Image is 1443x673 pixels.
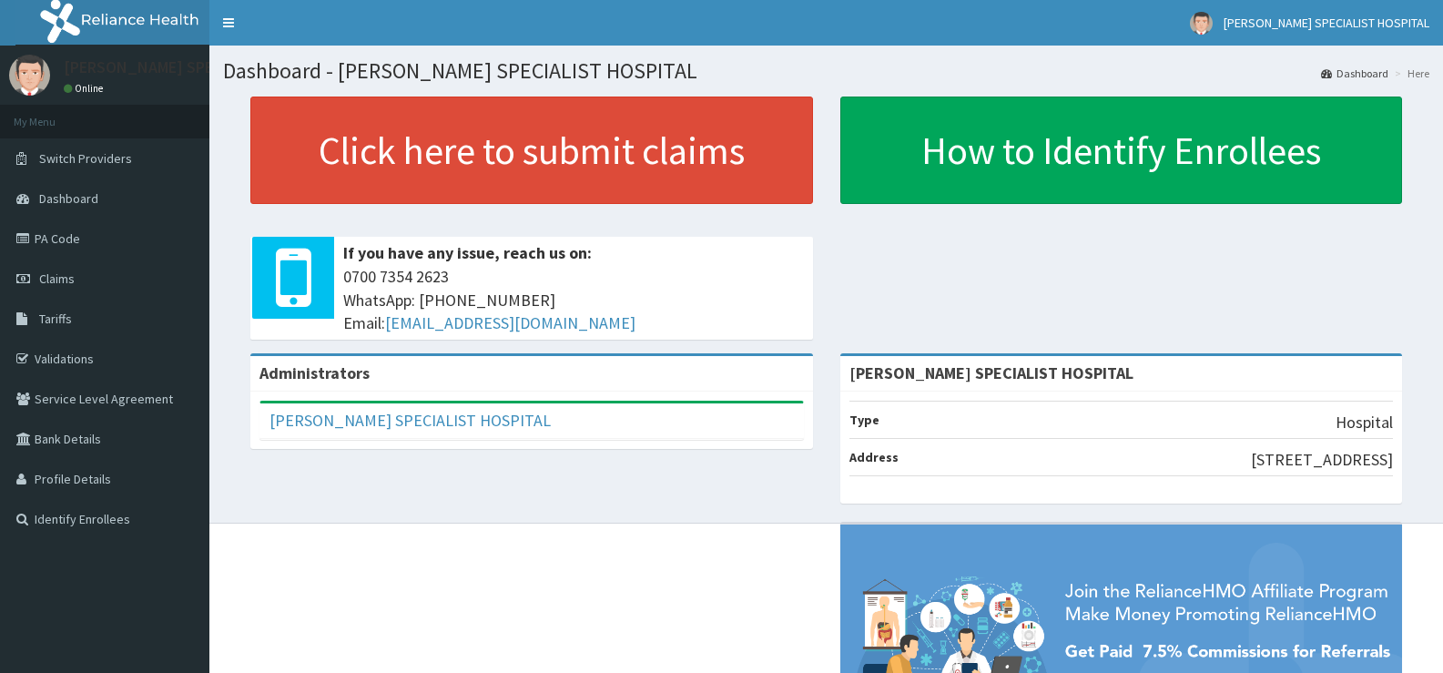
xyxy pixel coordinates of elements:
span: Dashboard [39,190,98,207]
span: 0700 7354 2623 WhatsApp: [PHONE_NUMBER] Email: [343,265,804,335]
a: Online [64,82,107,95]
span: Switch Providers [39,150,132,167]
h1: Dashboard - [PERSON_NAME] SPECIALIST HOSPITAL [223,59,1429,83]
a: Dashboard [1321,66,1388,81]
img: User Image [9,55,50,96]
span: Tariffs [39,311,72,327]
b: Address [849,449,899,465]
span: [PERSON_NAME] SPECIALIST HOSPITAL [1224,15,1429,31]
li: Here [1390,66,1429,81]
p: [PERSON_NAME] SPECIALIST HOSPITAL [64,59,342,76]
b: If you have any issue, reach us on: [343,242,592,263]
a: [EMAIL_ADDRESS][DOMAIN_NAME] [385,312,635,333]
a: How to Identify Enrollees [840,97,1403,204]
img: User Image [1190,12,1213,35]
b: Administrators [259,362,370,383]
strong: [PERSON_NAME] SPECIALIST HOSPITAL [849,362,1133,383]
a: Click here to submit claims [250,97,813,204]
span: Claims [39,270,75,287]
p: Hospital [1336,411,1393,434]
b: Type [849,412,879,428]
p: [STREET_ADDRESS] [1251,448,1393,472]
a: [PERSON_NAME] SPECIALIST HOSPITAL [269,410,551,431]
